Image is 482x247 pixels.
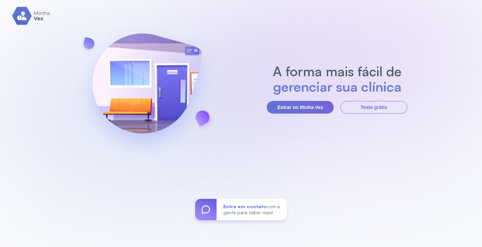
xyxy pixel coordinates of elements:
[195,199,287,220] a: Entre em contatocom a gente para saber mais!
[223,204,266,209] span: Entre em contato
[267,101,334,114] button: Entrar no Minha Vez
[340,101,407,114] button: Teste grátis
[75,16,219,161] img: banner-login.svg
[217,199,287,220] div: com a gente para saber mais!
[269,64,405,79] h2: A forma mais fácil de
[269,79,405,94] h2: gerenciar sua clínica
[12,7,51,25] img: logo.svg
